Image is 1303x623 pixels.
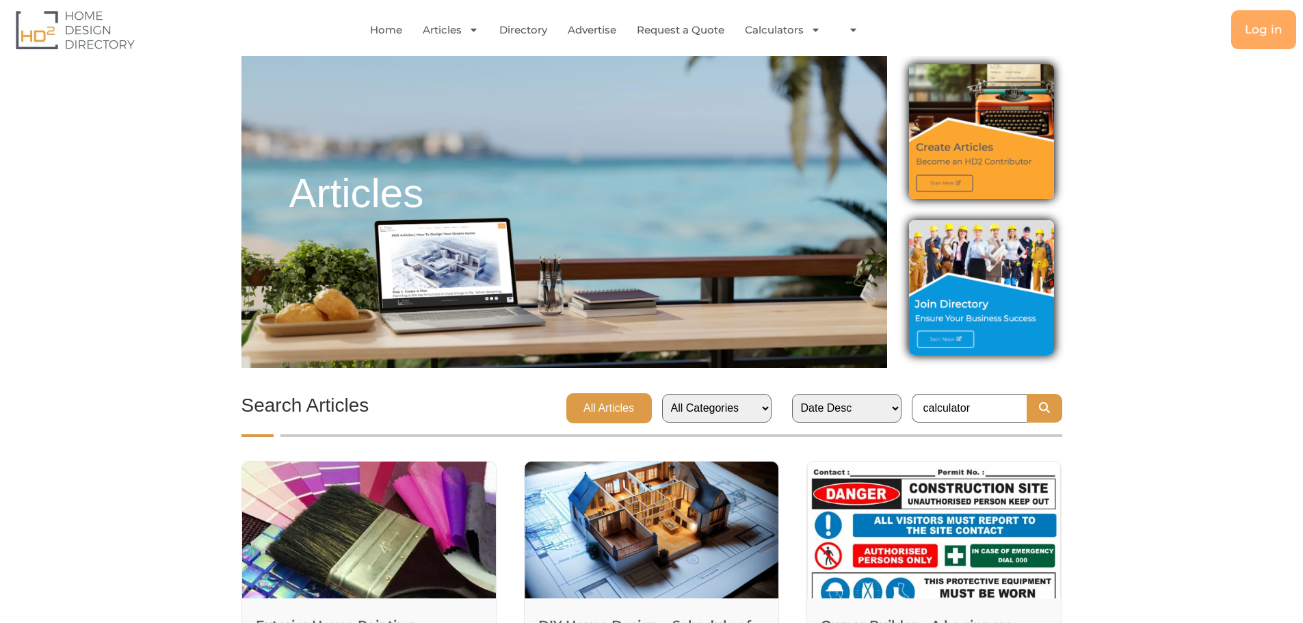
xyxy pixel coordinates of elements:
[1245,24,1282,36] span: Log in
[499,14,547,46] a: Directory
[909,64,1054,199] img: article
[1027,394,1062,423] button: Search
[568,14,616,46] a: Advertise
[909,220,1054,360] a: directory
[909,220,1054,355] img: directory
[912,394,1027,423] input: Search...
[423,14,479,46] a: Articles
[909,64,1054,204] a: article
[637,14,724,46] a: Request a Quote
[1231,10,1296,49] a: Log in
[241,394,369,417] h3: Search Articles
[276,169,424,249] h2: Articles
[745,14,821,46] a: Calculators
[265,14,974,46] nav: Menu
[566,393,652,423] a: All Articles
[370,14,402,46] a: Home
